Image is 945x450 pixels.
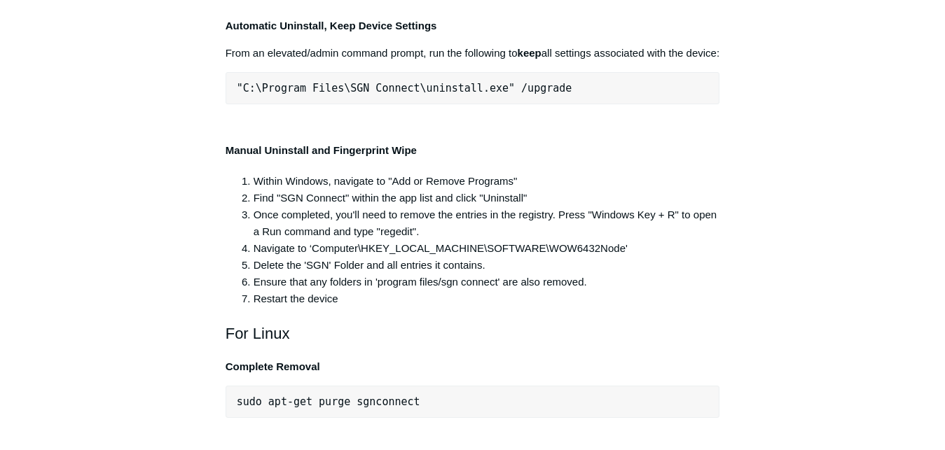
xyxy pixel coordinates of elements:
li: Ensure that any folders in 'program files/sgn connect' are also removed. [254,274,720,290]
span: From an elevated/admin command prompt, run the following to all settings associated with the device: [226,47,719,59]
strong: keep [518,47,542,59]
li: Restart the device [254,290,720,307]
li: Delete the 'SGN' Folder and all entries it contains. [254,257,720,274]
h2: For Linux [226,321,720,346]
strong: Complete Removal [226,360,320,372]
li: Navigate to ‘Computer\HKEY_LOCAL_MACHINE\SOFTWARE\WOW6432Node' [254,240,720,257]
li: Find "SGN Connect" within the app list and click "Uninstall" [254,190,720,206]
strong: Manual Uninstall and Fingerprint Wipe [226,144,417,156]
span: "C:\Program Files\SGN Connect\uninstall.exe" /upgrade [237,82,572,94]
strong: Automatic Uninstall, Keep Device Settings [226,20,437,31]
li: Within Windows, navigate to "Add or Remove Programs" [254,173,720,190]
pre: sudo apt-get purge sgnconnect [226,386,720,418]
li: Once completed, you'll need to remove the entries in the registry. Press "Windows Key + R" to ope... [254,206,720,240]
